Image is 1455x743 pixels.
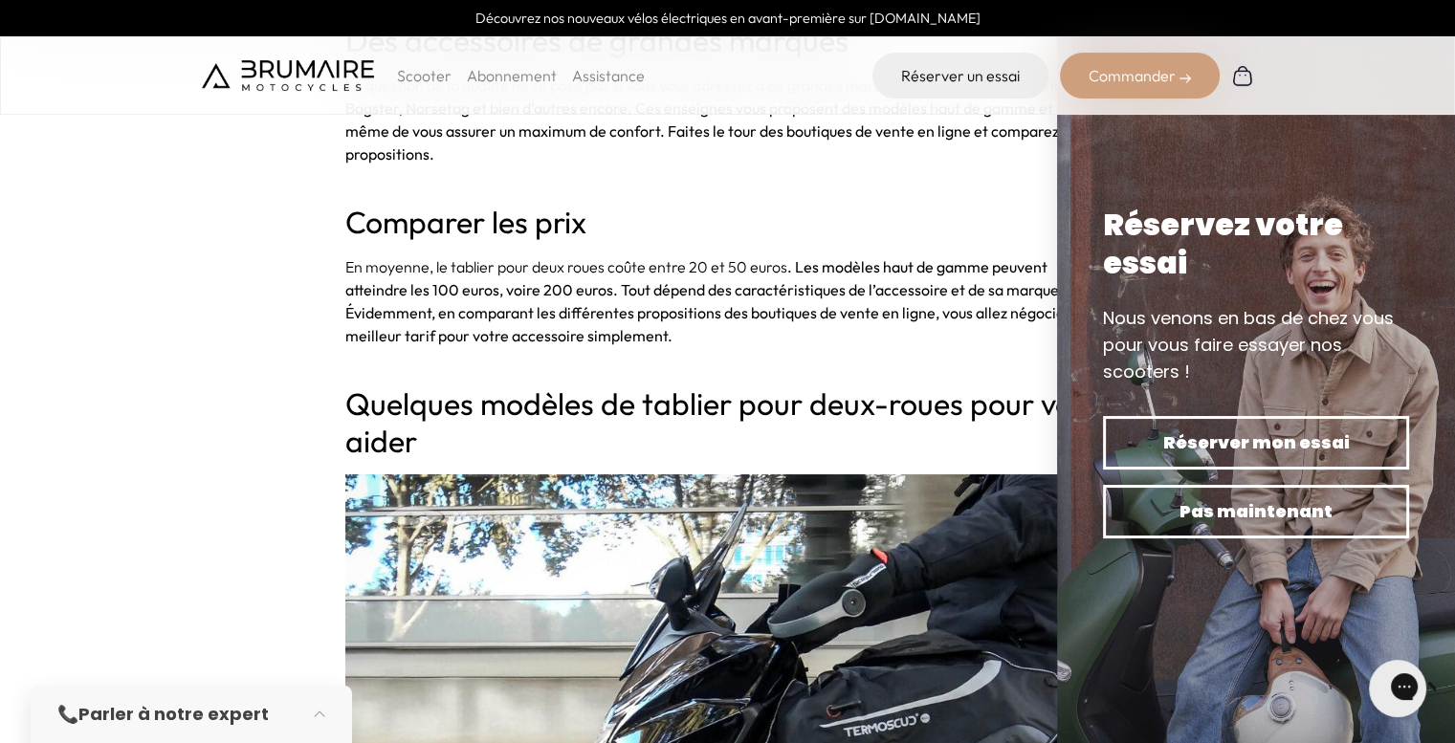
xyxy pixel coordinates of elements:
[345,203,586,241] span: Comparer les prix
[345,384,1102,459] span: Quelques modèles de tablier pour deux-roues pour vous aider
[1179,73,1191,84] img: right-arrow-2.png
[572,66,645,85] a: Assistance
[1060,53,1220,98] div: Commander
[202,60,374,91] img: Brumaire Motocycles
[1359,653,1436,724] iframe: Gorgias live chat messenger
[467,66,557,85] a: Abonnement
[345,255,1111,347] p: En moyenne, le tablier pour deux roues coûte entre 20 et 50 euros
[872,53,1048,98] a: Réserver un essai
[1231,64,1254,87] img: Panier
[397,64,452,87] p: Scooter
